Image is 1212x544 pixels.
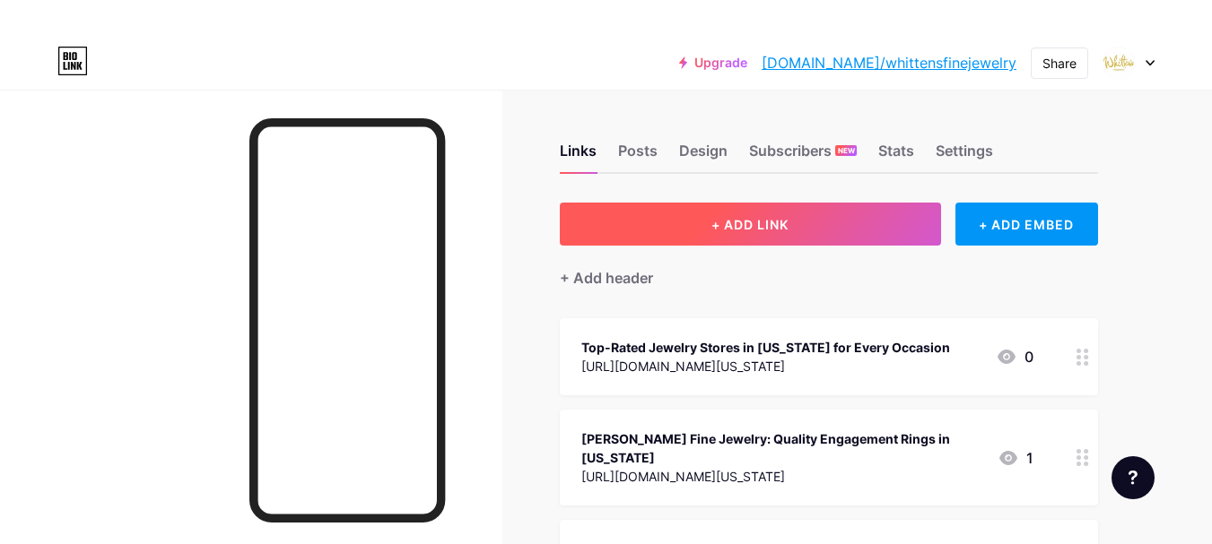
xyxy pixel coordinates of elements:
[679,56,747,70] a: Upgrade
[581,429,983,467] div: [PERSON_NAME] Fine Jewelry: Quality Engagement Rings in [US_STATE]
[996,346,1033,367] div: 0
[838,145,855,156] span: NEW
[749,140,857,172] div: Subscribers
[878,140,914,172] div: Stats
[1102,46,1136,80] img: whittensfinejewelry
[560,140,597,172] div: Links
[560,203,941,246] button: + ADD LINK
[679,140,728,172] div: Design
[998,447,1033,469] div: 1
[581,338,950,357] div: Top-Rated Jewelry Stores in [US_STATE] for Every Occasion
[936,140,993,172] div: Settings
[581,357,950,376] div: [URL][DOMAIN_NAME][US_STATE]
[1042,54,1077,73] div: Share
[711,217,789,232] span: + ADD LINK
[560,267,653,289] div: + Add header
[618,140,658,172] div: Posts
[581,467,983,486] div: [URL][DOMAIN_NAME][US_STATE]
[762,52,1016,73] a: [DOMAIN_NAME]/whittensfinejewelry
[955,203,1098,246] div: + ADD EMBED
